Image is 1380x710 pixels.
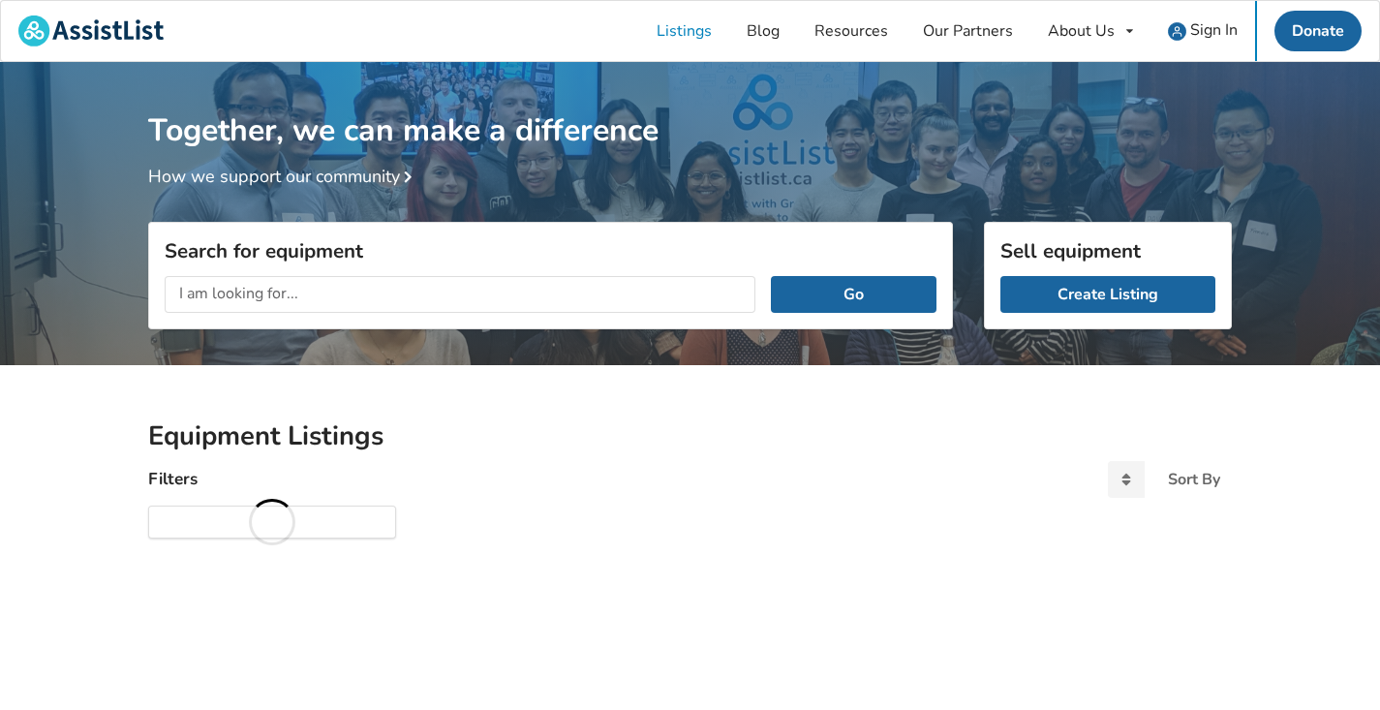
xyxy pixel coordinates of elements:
[1274,11,1362,51] a: Donate
[639,1,729,61] a: Listings
[1190,19,1238,41] span: Sign In
[1168,472,1220,487] div: Sort By
[1168,22,1186,41] img: user icon
[165,276,755,313] input: I am looking for...
[1048,23,1115,39] div: About Us
[797,1,905,61] a: Resources
[148,419,1232,453] h2: Equipment Listings
[1150,1,1255,61] a: user icon Sign In
[148,165,419,188] a: How we support our community
[771,276,936,313] button: Go
[1000,276,1215,313] a: Create Listing
[729,1,797,61] a: Blog
[165,238,936,263] h3: Search for equipment
[148,62,1232,150] h1: Together, we can make a difference
[905,1,1030,61] a: Our Partners
[18,15,164,46] img: assistlist-logo
[1000,238,1215,263] h3: Sell equipment
[148,468,198,490] h4: Filters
